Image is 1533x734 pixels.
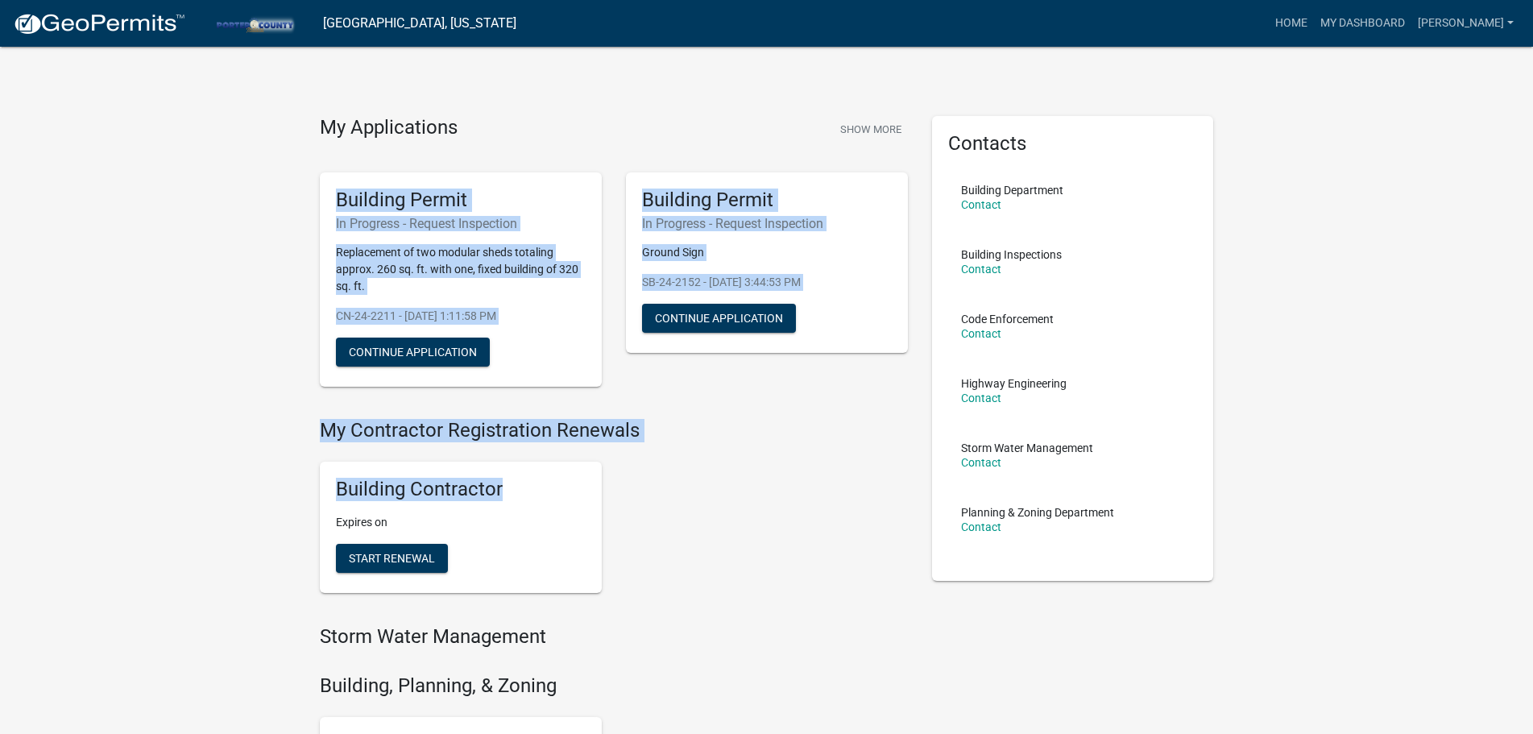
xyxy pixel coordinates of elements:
[336,189,586,212] h5: Building Permit
[336,308,586,325] p: CN-24-2211 - [DATE] 1:11:58 PM
[961,520,1001,533] a: Contact
[834,116,908,143] button: Show More
[961,442,1093,454] p: Storm Water Management
[320,116,458,140] h4: My Applications
[961,392,1001,404] a: Contact
[642,244,892,261] p: Ground Sign
[336,338,490,367] button: Continue Application
[323,10,516,37] a: [GEOGRAPHIC_DATA], [US_STATE]
[961,198,1001,211] a: Contact
[642,274,892,291] p: SB-24-2152 - [DATE] 3:44:53 PM
[948,132,1198,156] h5: Contacts
[320,419,908,606] wm-registration-list-section: My Contractor Registration Renewals
[1411,8,1520,39] a: [PERSON_NAME]
[336,216,586,231] h6: In Progress - Request Inspection
[642,189,892,212] h5: Building Permit
[320,674,908,698] h4: Building, Planning, & Zoning
[642,304,796,333] button: Continue Application
[961,263,1001,276] a: Contact
[961,249,1062,260] p: Building Inspections
[320,419,908,442] h4: My Contractor Registration Renewals
[961,327,1001,340] a: Contact
[336,244,586,295] p: Replacement of two modular sheds totaling approx. 260 sq. ft. with one, fixed building of 320 sq....
[336,478,586,501] h5: Building Contractor
[961,378,1067,389] p: Highway Engineering
[336,514,586,531] p: Expires on
[961,456,1001,469] a: Contact
[320,625,908,649] h4: Storm Water Management
[349,552,435,565] span: Start Renewal
[642,216,892,231] h6: In Progress - Request Inspection
[961,313,1054,325] p: Code Enforcement
[336,544,448,573] button: Start Renewal
[961,185,1063,196] p: Building Department
[1314,8,1411,39] a: My Dashboard
[1269,8,1314,39] a: Home
[198,12,310,34] img: Porter County, Indiana
[961,507,1114,518] p: Planning & Zoning Department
